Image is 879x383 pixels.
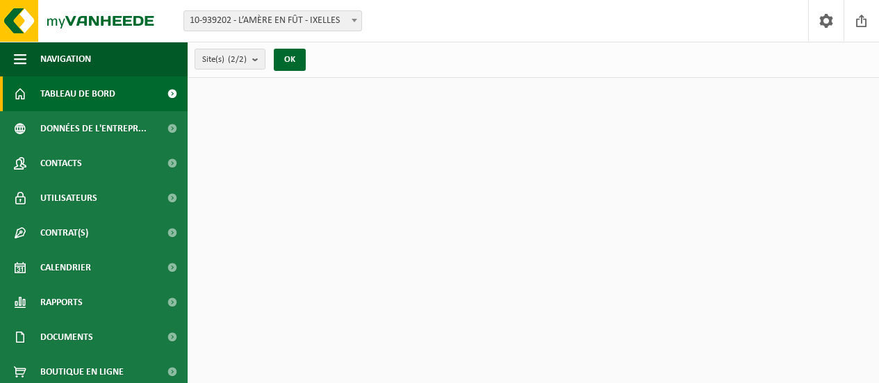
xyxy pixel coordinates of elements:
[40,285,83,320] span: Rapports
[202,49,247,70] span: Site(s)
[40,215,88,250] span: Contrat(s)
[40,181,97,215] span: Utilisateurs
[195,49,265,70] button: Site(s)(2/2)
[183,10,362,31] span: 10-939202 - L’AMÈRE EN FÛT - IXELLES
[40,111,147,146] span: Données de l'entrepr...
[40,76,115,111] span: Tableau de bord
[274,49,306,71] button: OK
[40,250,91,285] span: Calendrier
[40,42,91,76] span: Navigation
[228,55,247,64] count: (2/2)
[40,146,82,181] span: Contacts
[184,11,361,31] span: 10-939202 - L’AMÈRE EN FÛT - IXELLES
[40,320,93,355] span: Documents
